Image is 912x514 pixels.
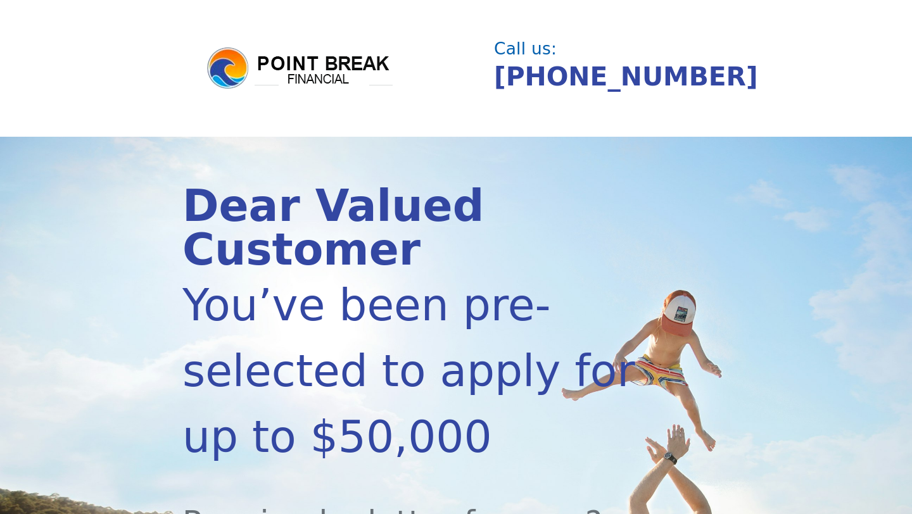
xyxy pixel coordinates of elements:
a: [PHONE_NUMBER] [494,61,758,92]
div: Dear Valued Customer [182,184,647,272]
img: logo.png [205,46,395,91]
div: You’ve been pre-selected to apply for up to $50,000 [182,272,647,470]
div: Call us: [494,41,722,57]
